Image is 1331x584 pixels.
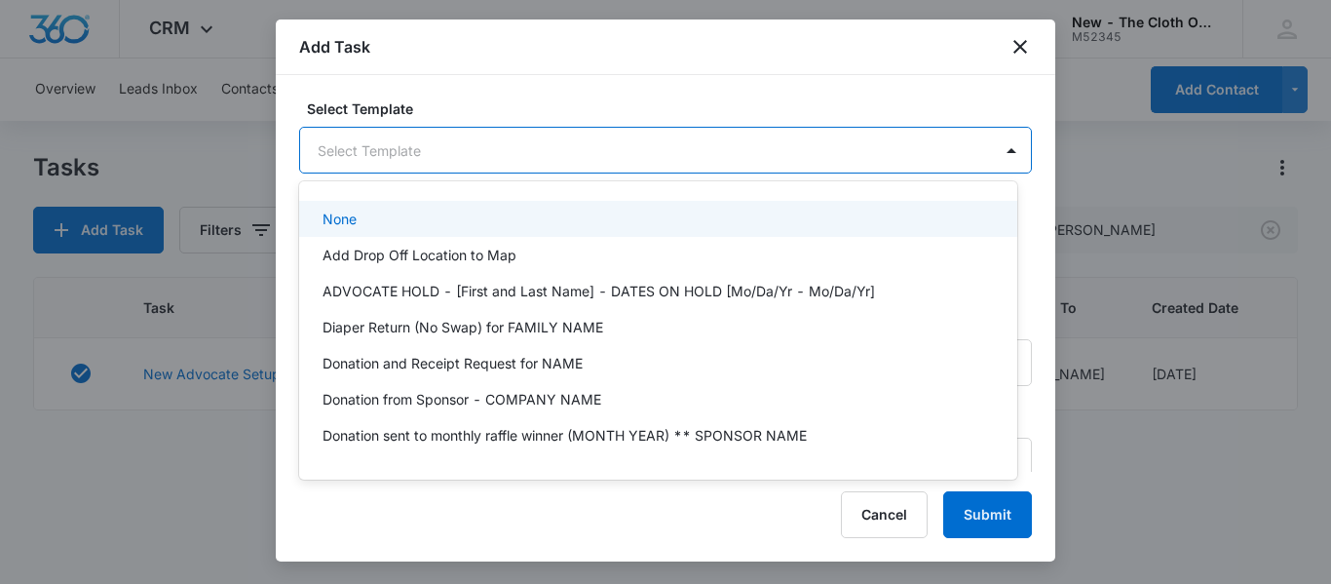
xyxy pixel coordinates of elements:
[323,353,583,373] p: Donation and Receipt Request for NAME
[323,245,516,265] p: Add Drop Off Location to Map
[323,461,659,482] p: ES/MN (xxx) - Shipped package for NAME (zone #)
[323,425,807,446] p: Donation sent to monthly raffle winner (MONTH YEAR) ** SPONSOR NAME
[323,281,875,301] p: ADVOCATE HOLD - [First and Last Name] - DATES ON HOLD [Mo/Da/Yr - Mo/Da/Yr]
[323,209,357,229] p: None
[323,317,603,337] p: Diaper Return (No Swap) for FAMILY NAME
[323,389,601,409] p: Donation from Sponsor - COMPANY NAME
